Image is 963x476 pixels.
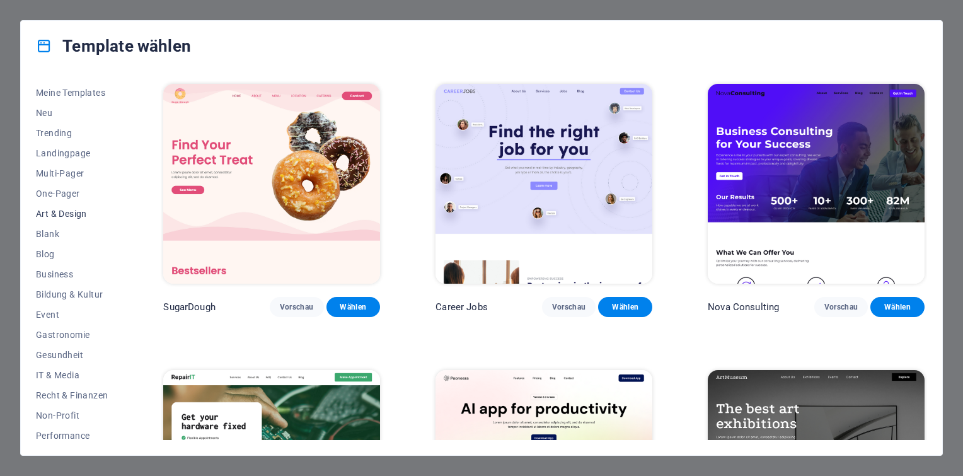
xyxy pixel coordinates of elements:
[36,103,108,123] button: Neu
[36,36,191,56] h4: Template wählen
[36,330,108,340] span: Gastronomie
[36,345,108,365] button: Gesundheit
[36,365,108,385] button: IT & Media
[36,148,108,158] span: Landingpage
[36,370,108,380] span: IT & Media
[36,284,108,305] button: Bildung & Kultur
[36,289,108,299] span: Bildung & Kultur
[36,143,108,163] button: Landingpage
[36,325,108,345] button: Gastronomie
[280,302,314,312] span: Vorschau
[36,310,108,320] span: Event
[36,83,108,103] button: Meine Templates
[36,224,108,244] button: Blank
[598,297,652,317] button: Wählen
[36,244,108,264] button: Blog
[608,302,642,312] span: Wählen
[36,88,108,98] span: Meine Templates
[163,301,215,313] p: SugarDough
[36,431,108,441] span: Performance
[36,390,108,400] span: Recht & Finanzen
[36,204,108,224] button: Art & Design
[36,128,108,138] span: Trending
[814,297,868,317] button: Vorschau
[36,183,108,204] button: One-Pager
[870,297,925,317] button: Wählen
[824,302,858,312] span: Vorschau
[552,302,586,312] span: Vorschau
[36,385,108,405] button: Recht & Finanzen
[270,297,324,317] button: Vorschau
[163,84,380,284] img: SugarDough
[36,405,108,426] button: Non-Profit
[708,301,779,313] p: Nova Consulting
[36,209,108,219] span: Art & Design
[36,264,108,284] button: Business
[36,249,108,259] span: Blog
[542,297,596,317] button: Vorschau
[36,108,108,118] span: Neu
[337,302,371,312] span: Wählen
[36,305,108,325] button: Event
[36,269,108,279] span: Business
[36,426,108,446] button: Performance
[36,410,108,421] span: Non-Profit
[36,168,108,178] span: Multi-Pager
[36,350,108,360] span: Gesundheit
[708,84,925,284] img: Nova Consulting
[326,297,381,317] button: Wählen
[36,229,108,239] span: Blank
[36,123,108,143] button: Trending
[880,302,914,312] span: Wählen
[36,163,108,183] button: Multi-Pager
[435,84,652,284] img: Career Jobs
[36,189,108,199] span: One-Pager
[435,301,488,313] p: Career Jobs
